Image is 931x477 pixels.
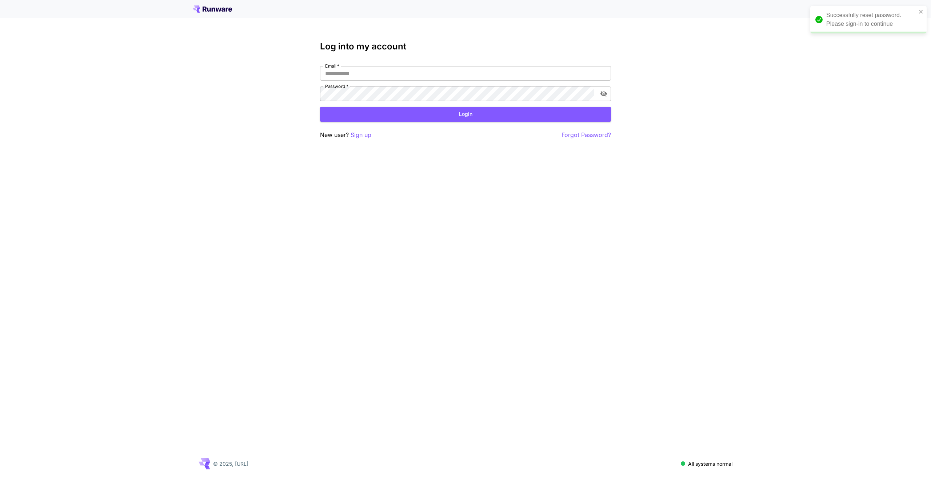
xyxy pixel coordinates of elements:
[688,460,732,468] p: All systems normal
[562,130,611,140] button: Forgot Password?
[325,63,339,69] label: Email
[325,83,348,89] label: Password
[213,460,248,468] p: © 2025, [URL]
[826,11,916,28] div: Successfully reset password. Please sign-in to continue
[320,107,611,122] button: Login
[320,130,371,140] p: New user?
[919,9,924,15] button: close
[597,87,610,100] button: toggle password visibility
[351,130,371,140] button: Sign up
[320,41,611,52] h3: Log into my account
